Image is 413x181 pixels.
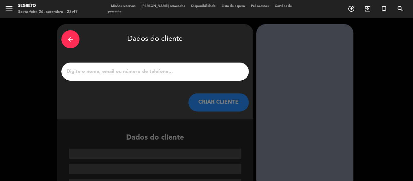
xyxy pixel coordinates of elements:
span: Lista de espera [219,5,248,8]
i: add_circle_outline [348,5,355,12]
span: Minhas reservas [108,5,138,8]
i: arrow_back [67,36,74,43]
span: Disponibilidade [188,5,219,8]
i: menu [5,4,14,13]
div: Segreto [18,3,78,9]
div: Dados do cliente [61,29,249,50]
i: turned_in_not [380,5,388,12]
i: exit_to_app [364,5,371,12]
span: [PERSON_NAME] semeadas [138,5,188,8]
button: menu [5,4,14,15]
div: Sexta-feira 26. setembro - 22:47 [18,9,78,15]
button: CRIAR CLIENTE [188,93,249,112]
i: search [397,5,404,12]
span: Cartões de presente [108,5,292,13]
input: Digite o nome, email ou número de telefone... [66,67,244,76]
span: Pré-acessos [248,5,272,8]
